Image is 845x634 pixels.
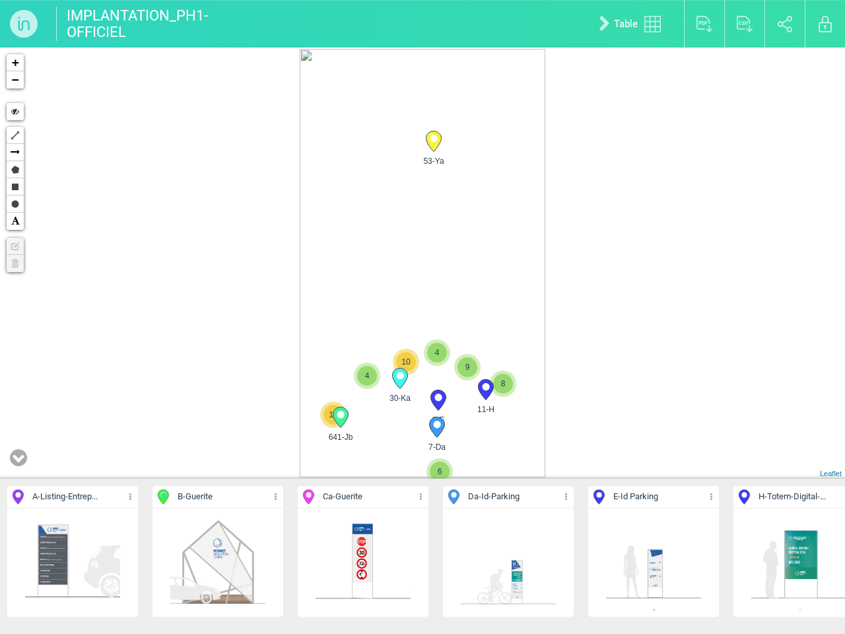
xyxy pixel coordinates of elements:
span: A - Listing-Entrep... [32,491,98,503]
span: 6 [430,462,450,481]
a: Rectangle [7,178,24,195]
span: 8 [493,374,513,394]
span: 4 [427,343,447,363]
a: Polygon [7,161,24,178]
span: Da - Id-Parking [468,491,520,503]
a: Text [7,213,24,230]
span: 4 [357,366,377,386]
a: Zoom in [7,54,24,71]
span: E - Id Parking [613,491,658,503]
span: H - Totem-Digital-... [759,491,826,503]
span: 11-H [469,404,503,415]
a: Zoom out [7,71,24,88]
span: 9 [457,357,477,377]
a: No layers to edit [7,238,24,255]
span: 30-Ka [383,392,417,404]
span: B - Guerite [178,491,213,503]
img: 151942195394.png [314,514,412,612]
p: IMPLANTATION_PH1-OFFICIEL [56,7,188,41]
span: 7-Da [420,441,454,453]
img: export_csv.svg [737,16,753,32]
a: Polyline [7,127,24,144]
img: 110643419188.png [24,514,121,612]
a: Arrow [7,144,24,161]
img: locked.svg [819,16,832,32]
img: 092318252223.png [169,514,267,612]
span: 10 [396,352,416,372]
img: tableau.svg [644,16,661,32]
span: 53-Ya [417,155,451,167]
span: Ca - Guerite [323,491,362,503]
a: Leaflet [820,470,842,477]
img: export_pdf.svg [696,16,713,32]
img: share.svg [778,16,793,32]
a: No layers to delete [7,255,24,272]
img: 152115790796.png [605,514,702,612]
a: Circle [7,195,24,213]
img: 095744233885.png [459,514,557,612]
a: Table [589,3,677,45]
span: 641-Jb [323,431,358,443]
